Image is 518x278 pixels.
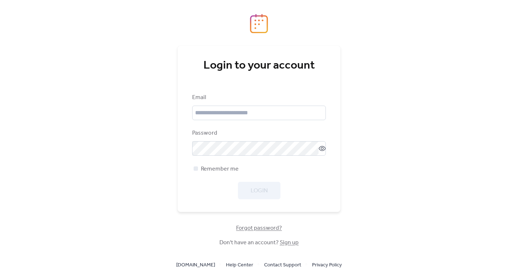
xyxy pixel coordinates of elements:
div: Email [192,93,324,102]
a: Privacy Policy [312,260,342,269]
div: Login to your account [192,58,326,73]
span: Forgot password? [236,224,282,233]
a: Contact Support [264,260,301,269]
div: Password [192,129,324,138]
a: Help Center [226,260,253,269]
span: Don't have an account? [219,238,299,247]
a: Forgot password? [236,226,282,230]
a: Sign up [280,237,299,248]
span: Remember me [201,165,239,173]
img: logo [250,14,268,33]
a: [DOMAIN_NAME] [176,260,215,269]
